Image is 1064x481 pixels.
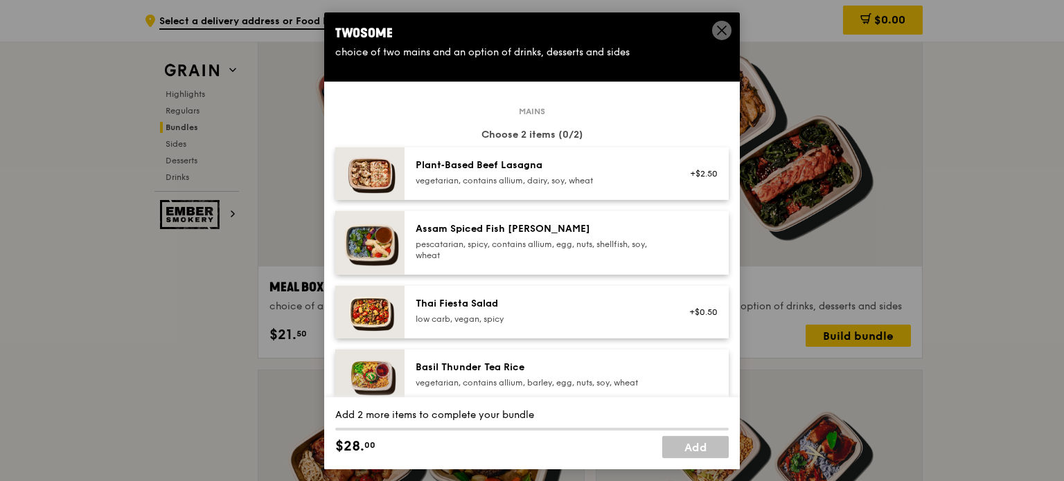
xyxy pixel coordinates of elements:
[416,296,664,310] div: Thai Fiesta Salad
[681,167,718,179] div: +$2.50
[335,285,405,338] img: daily_normal_Thai_Fiesta_Salad__Horizontal_.jpg
[662,436,729,458] a: Add
[335,45,729,59] div: choice of two mains and an option of drinks, desserts and sides
[416,376,664,388] div: vegetarian, contains allium, barley, egg, nuts, soy, wheat
[335,127,729,141] div: Choose 2 items (0/2)
[335,436,364,457] span: $28.
[416,174,664,185] div: vegetarian, contains allium, dairy, soy, wheat
[335,147,405,199] img: daily_normal_Citrusy-Cauliflower-Plant-Based-Lasagna-HORZ.jpg
[681,306,718,317] div: +$0.50
[335,210,405,274] img: daily_normal_Assam_Spiced_Fish_Curry__Horizontal_.jpg
[416,238,664,260] div: pescatarian, spicy, contains allium, egg, nuts, shellfish, soy, wheat
[335,349,405,401] img: daily_normal_HORZ-Basil-Thunder-Tea-Rice.jpg
[335,23,729,42] div: Twosome
[364,439,375,451] span: 00
[416,360,664,374] div: Basil Thunder Tea Rice
[416,158,664,172] div: Plant‑Based Beef Lasagna
[335,408,729,422] div: Add 2 more items to complete your bundle
[513,105,551,116] span: Mains
[416,313,664,324] div: low carb, vegan, spicy
[416,221,664,235] div: Assam Spiced Fish [PERSON_NAME]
